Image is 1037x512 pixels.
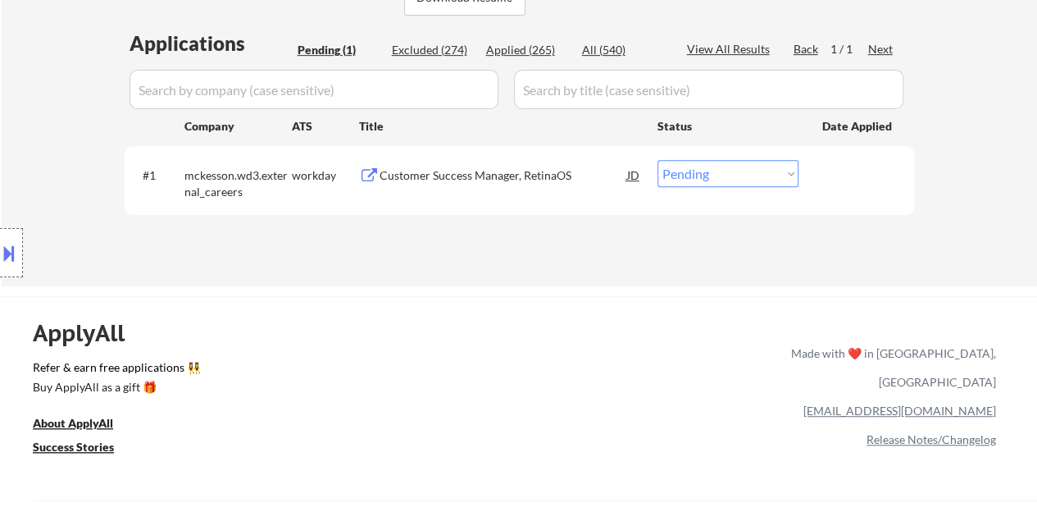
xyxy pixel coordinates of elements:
u: About ApplyAll [33,416,113,430]
div: Date Applied [822,118,894,135]
div: Applied (265) [486,42,568,58]
div: JD [625,160,642,190]
div: ATS [292,118,359,135]
div: Title [359,118,642,135]
div: All (540) [582,42,664,58]
div: Back [794,41,820,57]
a: Release Notes/Changelog [866,432,996,446]
input: Search by title (case sensitive) [514,70,903,109]
a: About ApplyAll [33,415,136,436]
div: Status [657,111,798,140]
div: Pending (1) [298,42,380,58]
div: workday [292,167,359,184]
div: Customer Success Manager, RetinaOS [380,167,627,184]
div: View All Results [687,41,775,57]
div: Applications [130,34,292,53]
div: Made with ❤️ in [GEOGRAPHIC_DATA], [GEOGRAPHIC_DATA] [785,339,996,396]
div: Excluded (274) [392,42,474,58]
div: Next [868,41,894,57]
div: 1 / 1 [830,41,868,57]
a: Success Stories [33,439,136,459]
input: Search by company (case sensitive) [130,70,498,109]
u: Success Stories [33,440,114,454]
a: [EMAIL_ADDRESS][DOMAIN_NAME] [803,404,996,418]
